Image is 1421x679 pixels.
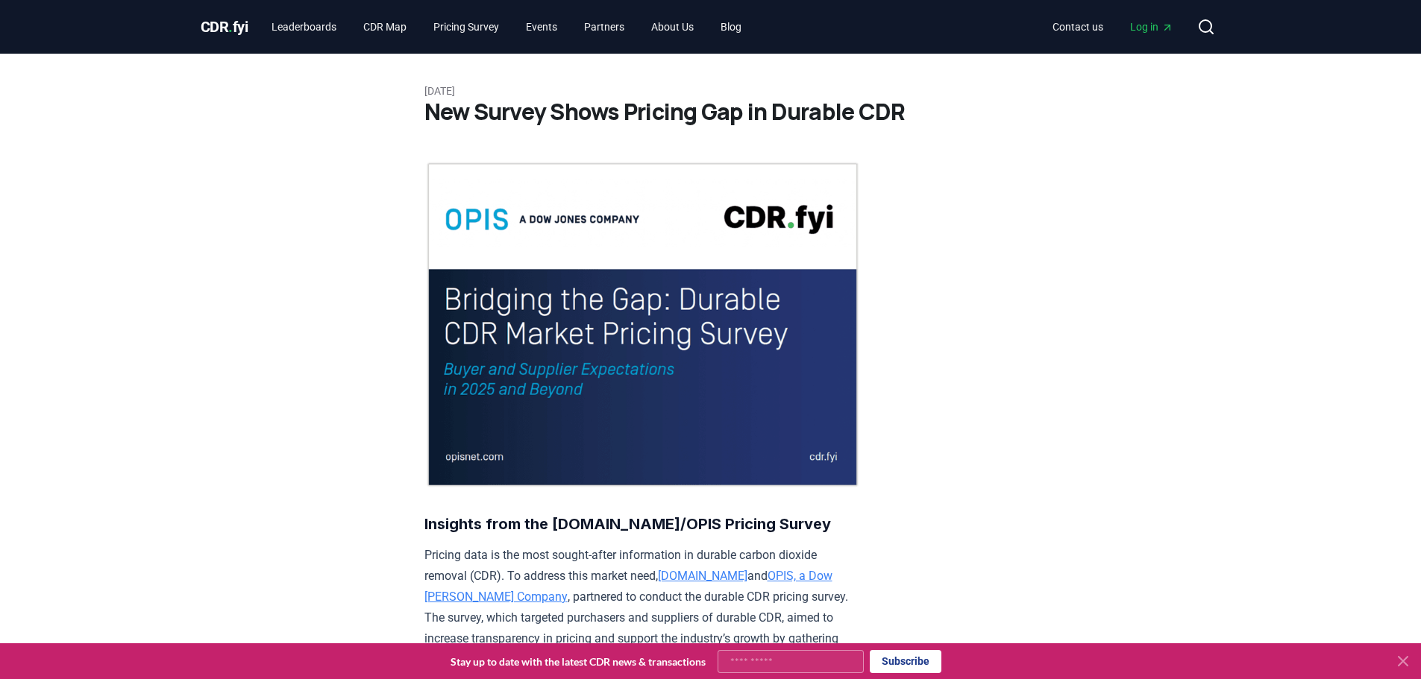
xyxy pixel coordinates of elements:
[424,98,997,125] h1: New Survey Shows Pricing Gap in Durable CDR
[709,13,753,40] a: Blog
[1041,13,1185,40] nav: Main
[424,161,861,488] img: blog post image
[201,18,248,36] span: CDR fyi
[1130,19,1173,34] span: Log in
[201,16,248,37] a: CDR.fyi
[351,13,418,40] a: CDR Map
[424,515,831,533] strong: Insights from the [DOMAIN_NAME]/OPIS Pricing Survey
[228,18,233,36] span: .
[421,13,511,40] a: Pricing Survey
[424,569,832,604] a: OPIS, a Dow [PERSON_NAME] Company
[1041,13,1115,40] a: Contact us
[658,569,747,583] a: [DOMAIN_NAME]
[260,13,753,40] nav: Main
[424,545,861,670] p: Pricing data is the most sought-after information in durable carbon dioxide removal (CDR). To add...
[424,83,997,98] p: [DATE]
[260,13,348,40] a: Leaderboards
[572,13,636,40] a: Partners
[514,13,569,40] a: Events
[639,13,706,40] a: About Us
[1118,13,1185,40] a: Log in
